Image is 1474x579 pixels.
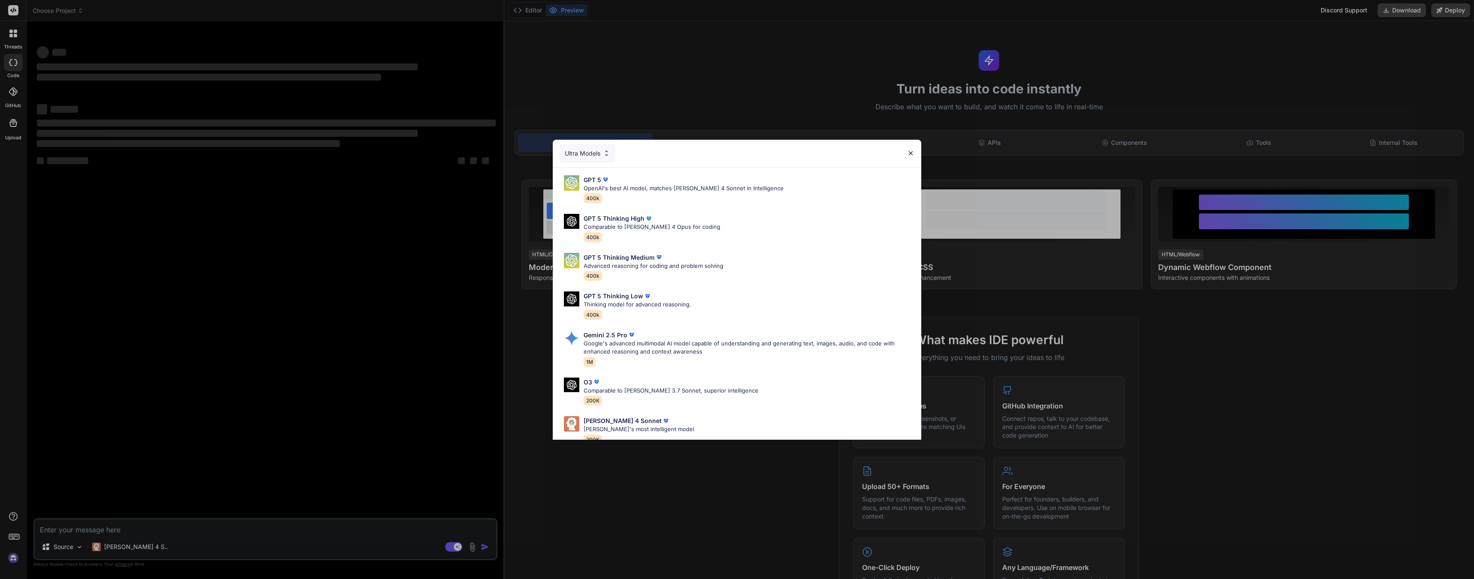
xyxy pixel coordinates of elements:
[564,214,579,229] img: Pick Models
[564,378,579,393] img: Pick Models
[584,193,602,203] span: 400k
[584,271,602,281] span: 400k
[564,416,579,432] img: Pick Models
[662,417,670,425] img: premium
[584,214,644,223] p: GPT 5 Thinking High
[627,330,636,339] img: premium
[584,425,694,434] p: [PERSON_NAME]'s most intelligent model
[564,253,579,268] img: Pick Models
[643,292,652,300] img: premium
[584,396,602,405] span: 200K
[584,262,723,270] p: Advanced reasoning for coding and problem solving
[603,150,610,157] img: Pick Models
[584,387,758,395] p: Comparable to [PERSON_NAME] 3.7 Sonnet, superior intelligence
[584,300,691,309] p: Thinking model for advanced reasoning.
[564,291,579,306] img: Pick Models
[584,378,592,387] p: O3
[644,214,653,223] img: premium
[655,253,663,261] img: premium
[584,339,914,356] p: Google's advanced multimodal AI model capable of understanding and generating text, images, audio...
[584,291,643,300] p: GPT 5 Thinking Low
[584,223,720,231] p: Comparable to [PERSON_NAME] 4 Opus for coding
[584,253,655,262] p: GPT 5 Thinking Medium
[601,175,610,184] img: premium
[907,150,914,157] img: close
[584,175,601,184] p: GPT 5
[592,378,601,386] img: premium
[564,175,579,191] img: Pick Models
[584,330,627,339] p: Gemini 2.5 Pro
[560,144,615,163] div: Ultra Models
[584,184,784,193] p: OpenAI's best AI model, matches [PERSON_NAME] 4 Sonnet in Intelligence
[584,357,596,367] span: 1M
[584,435,602,444] span: 200K
[584,232,602,242] span: 400k
[564,330,579,346] img: Pick Models
[584,416,662,425] p: [PERSON_NAME] 4 Sonnet
[584,310,602,320] span: 400k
